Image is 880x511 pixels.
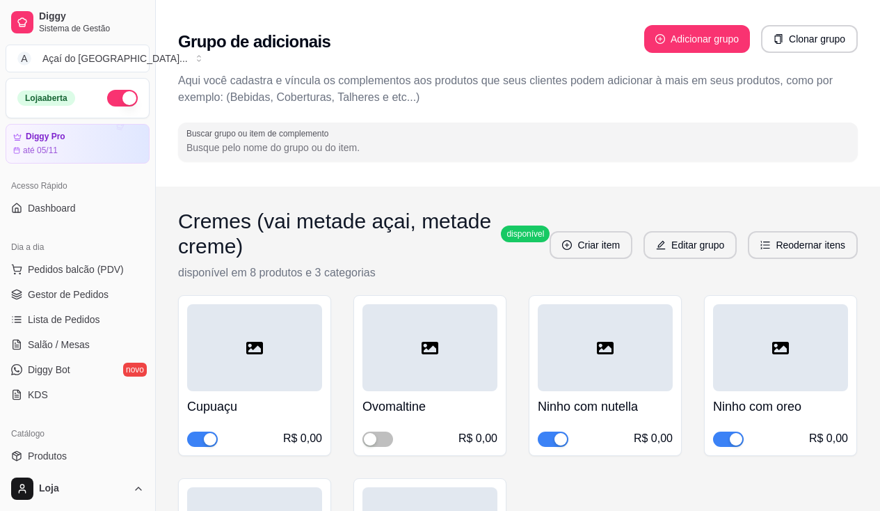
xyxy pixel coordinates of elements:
h3: Cremes (vai metade açai, metade creme) [178,209,495,259]
span: edit [656,240,666,250]
span: A [17,52,31,65]
div: R$ 0,00 [809,430,848,447]
div: R$ 0,00 [283,430,322,447]
span: Salão / Mesas [28,338,90,352]
a: Salão / Mesas [6,333,150,356]
label: Buscar grupo ou item de complemento [186,127,333,139]
button: copyClonar grupo [761,25,858,53]
span: plus-circle [562,240,572,250]
span: Gestor de Pedidos [28,288,109,301]
span: Dashboard [28,201,76,215]
input: Buscar grupo ou item de complemento [186,141,849,155]
h4: Ninho com oreo [713,397,848,416]
span: plus-circle [655,34,665,44]
span: KDS [28,388,48,402]
h2: Grupo de adicionais [178,31,330,53]
div: Catálogo [6,423,150,445]
button: Alterar Status [107,90,138,107]
button: plus-circleAdicionar grupo [644,25,750,53]
button: Select a team [6,45,150,72]
a: Lista de Pedidos [6,308,150,331]
p: disponível em 8 produtos e 3 categorias [178,265,550,281]
span: Sistema de Gestão [39,23,144,34]
a: Dashboard [6,197,150,219]
a: Gestor de Pedidos [6,283,150,306]
article: Diggy Pro [26,132,65,142]
button: Pedidos balcão (PDV) [6,258,150,281]
span: Loja [39,482,127,495]
span: Produtos [28,449,67,463]
div: Acesso Rápido [6,175,150,197]
span: Diggy [39,10,144,23]
a: Diggy Proaté 05/11 [6,124,150,164]
span: Lista de Pedidos [28,313,100,327]
span: copy [774,34,783,44]
h4: Ovomaltine [362,397,497,416]
a: KDS [6,384,150,406]
a: Produtos [6,445,150,467]
button: plus-circleCriar item [550,231,632,259]
span: ordered-list [760,240,770,250]
a: DiggySistema de Gestão [6,6,150,39]
span: Pedidos balcão (PDV) [28,262,124,276]
div: Açaí do [GEOGRAPHIC_DATA] ... [42,52,188,65]
div: R$ 0,00 [458,430,497,447]
p: Aqui você cadastra e víncula os complementos aos produtos que seus clientes podem adicionar à mai... [178,72,858,106]
a: Diggy Botnovo [6,359,150,381]
h4: Ninho com nutella [538,397,673,416]
div: Loja aberta [17,91,75,106]
article: até 05/11 [23,145,58,156]
h4: Cupuaçu [187,397,322,416]
button: editEditar grupo [643,231,737,259]
button: ordered-listReodernar itens [748,231,858,259]
div: R$ 0,00 [634,430,673,447]
span: disponível [504,228,547,239]
span: Diggy Bot [28,363,70,377]
div: Dia a dia [6,236,150,258]
button: Loja [6,472,150,505]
